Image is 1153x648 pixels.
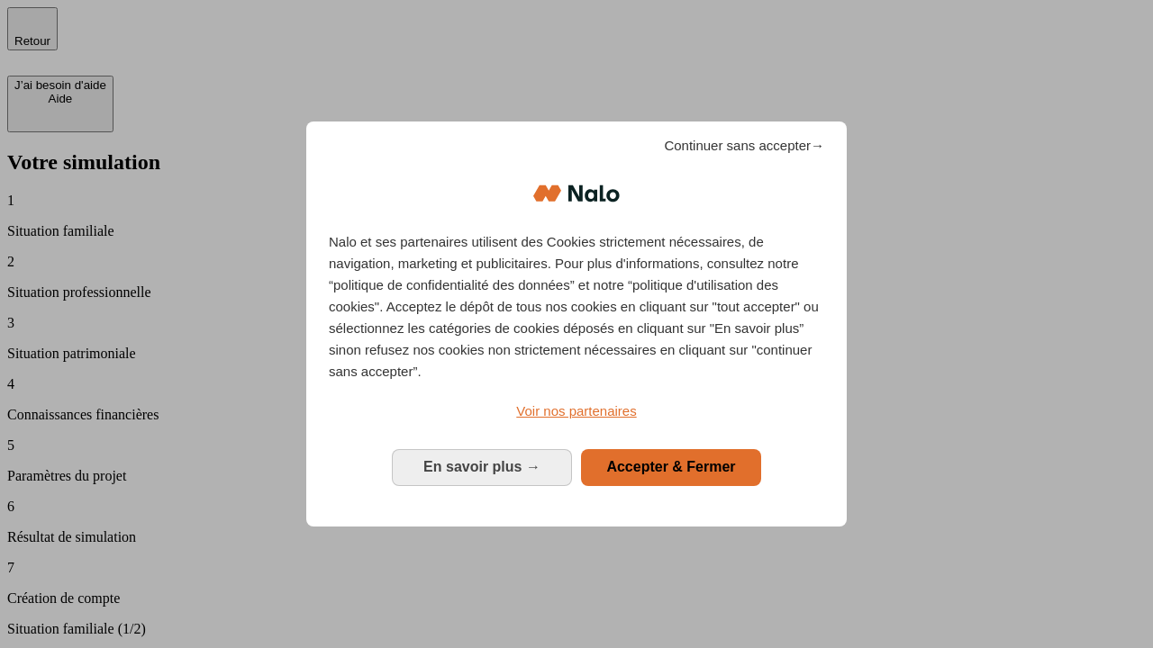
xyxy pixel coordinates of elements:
span: Voir nos partenaires [516,403,636,418]
button: En savoir plus: Configurer vos consentements [392,449,572,485]
span: Accepter & Fermer [606,459,735,474]
a: Voir nos partenaires [329,400,824,422]
span: Continuer sans accepter→ [664,135,824,157]
img: Logo [533,166,620,220]
p: Nalo et ses partenaires utilisent des Cookies strictement nécessaires, de navigation, marketing e... [329,231,824,382]
span: En savoir plus → [423,459,540,474]
div: Bienvenue chez Nalo Gestion du consentement [306,121,847,526]
button: Accepter & Fermer: Accepter notre traitement des données et fermer [581,449,761,485]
